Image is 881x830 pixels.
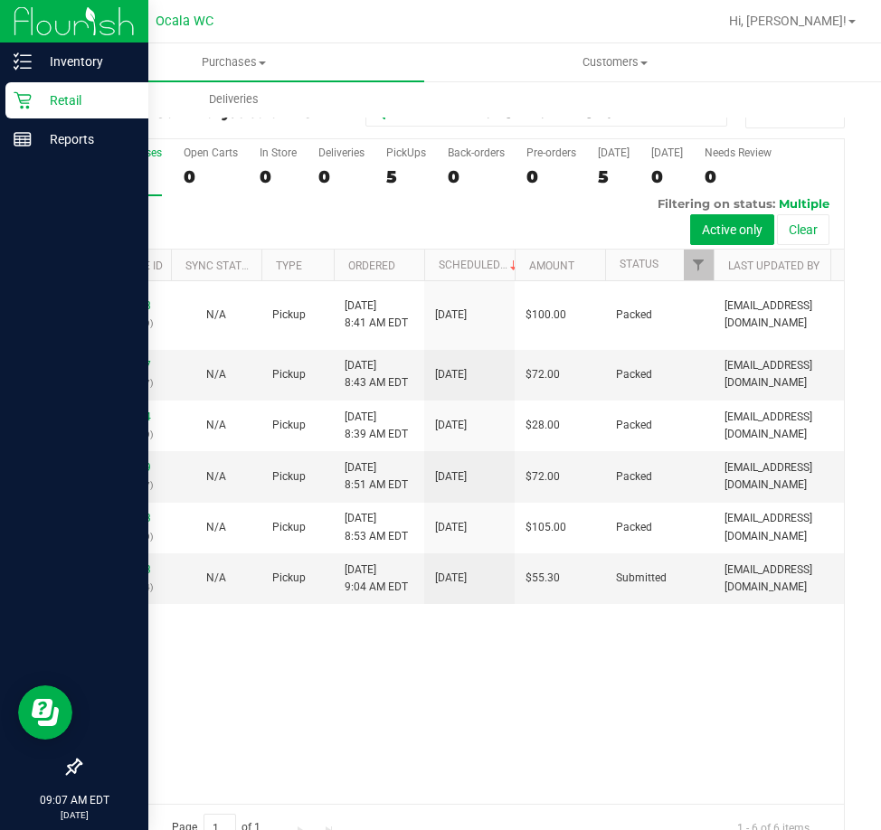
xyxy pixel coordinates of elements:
p: Reports [32,128,140,150]
span: [DATE] [435,519,467,536]
iframe: Resource center [18,685,72,740]
button: N/A [206,468,226,486]
div: In Store [260,146,297,159]
div: Open Carts [184,146,238,159]
span: [DATE] [435,417,467,434]
span: Packed [616,468,652,486]
span: Not Applicable [206,368,226,381]
button: Active only [690,214,774,245]
a: Purchases [43,43,424,81]
inline-svg: Inventory [14,52,32,71]
span: Filtering on status: [658,196,775,211]
button: N/A [206,519,226,536]
span: [DATE] [435,307,467,324]
a: Amount [529,259,574,272]
span: Not Applicable [206,571,226,584]
p: 09:07 AM EDT [8,792,140,808]
div: [DATE] [598,146,630,159]
p: Inventory [32,51,140,72]
span: Pickup [272,570,306,587]
span: Submitted [616,570,667,587]
div: Pre-orders [526,146,576,159]
p: [DATE] [8,808,140,822]
span: Packed [616,519,652,536]
span: [DATE] 9:04 AM EDT [345,561,408,596]
button: N/A [206,307,226,324]
button: N/A [206,570,226,587]
div: 0 [448,166,505,187]
div: Needs Review [705,146,772,159]
span: Customers [425,54,804,71]
a: Filter [684,250,714,280]
span: Pickup [272,519,306,536]
span: $28.00 [526,417,560,434]
span: Ocala WC [156,14,213,29]
span: [DATE] 8:53 AM EDT [345,510,408,544]
span: Not Applicable [206,470,226,483]
span: [DATE] 8:51 AM EDT [345,459,408,494]
span: [DATE] [435,366,467,383]
span: Pickup [272,417,306,434]
span: Packed [616,307,652,324]
span: Not Applicable [206,419,226,431]
span: [DATE] 8:43 AM EDT [345,357,408,391]
div: 0 [705,166,772,187]
button: N/A [206,417,226,434]
span: Pickup [272,307,306,324]
h3: Purchase Summary: [80,105,335,121]
span: $72.00 [526,366,560,383]
span: $100.00 [526,307,566,324]
span: $105.00 [526,519,566,536]
span: Not Applicable [206,521,226,533]
a: Scheduled [439,259,521,271]
a: Customers [424,43,805,81]
div: 5 [386,166,426,187]
span: Purchases [43,54,424,71]
span: $72.00 [526,468,560,486]
span: Deliveries [185,91,283,108]
p: Retail [32,90,140,111]
button: N/A [206,366,226,383]
span: Hi, [PERSON_NAME]! [729,14,847,28]
div: 0 [651,166,683,187]
div: [DATE] [651,146,683,159]
inline-svg: Retail [14,91,32,109]
a: Deliveries [43,80,424,118]
span: Not Applicable [206,308,226,321]
span: Pickup [272,468,306,486]
a: Sync Status [185,259,255,272]
div: PickUps [386,146,426,159]
span: $55.30 [526,570,560,587]
div: 0 [318,166,365,187]
span: Pickup [272,366,306,383]
a: Type [276,259,302,272]
span: [DATE] 8:41 AM EDT [345,297,408,332]
div: 0 [526,166,576,187]
span: [DATE] [435,570,467,587]
inline-svg: Reports [14,130,32,148]
a: Last Updated By [728,259,819,272]
div: Deliveries [318,146,365,159]
span: Multiple [779,196,829,211]
div: 5 [598,166,630,187]
div: 0 [260,166,297,187]
span: Packed [616,366,652,383]
a: Status [620,258,658,270]
span: Packed [616,417,652,434]
button: Clear [777,214,829,245]
span: [DATE] [435,468,467,486]
div: 0 [184,166,238,187]
span: [DATE] 8:39 AM EDT [345,409,408,443]
div: Back-orders [448,146,505,159]
a: Ordered [348,259,395,272]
